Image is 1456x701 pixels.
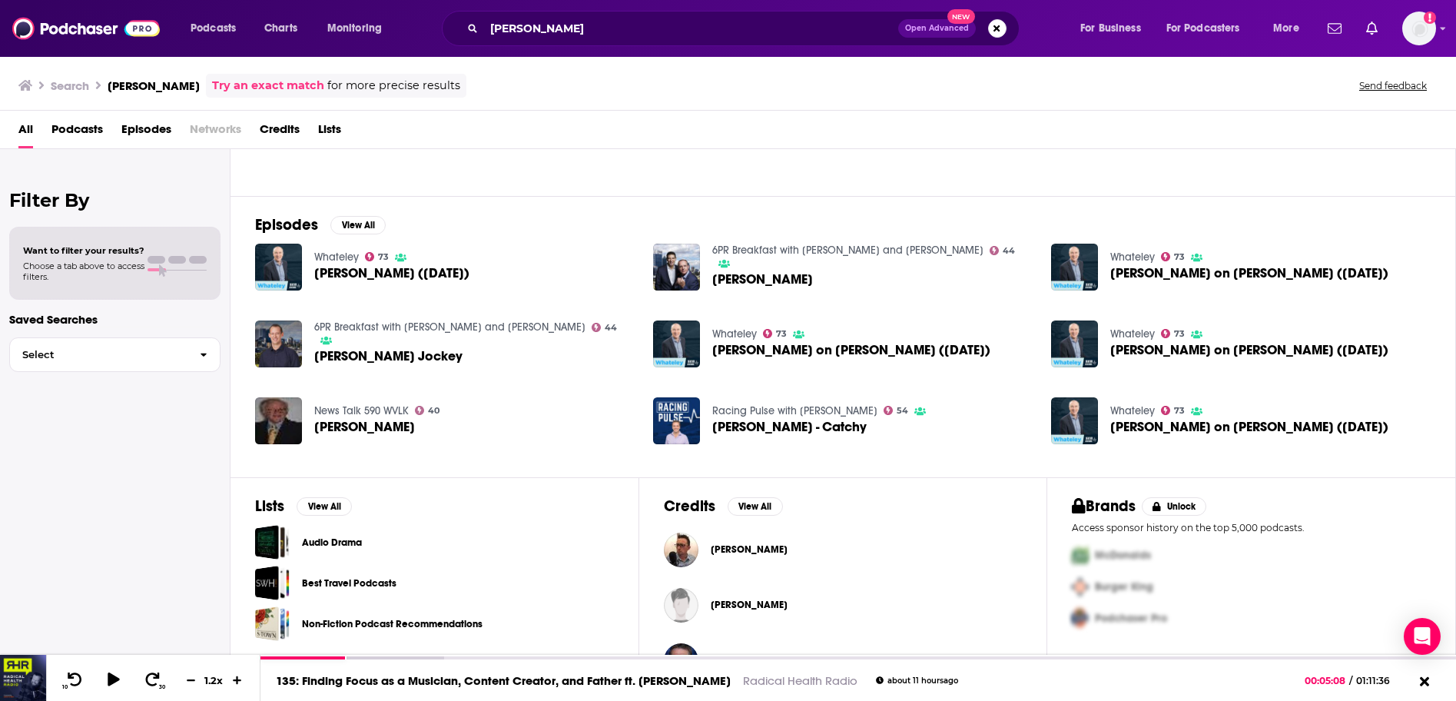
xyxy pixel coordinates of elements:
a: Lists [318,117,341,148]
a: Craig Williams on Whateley (27/04/20) [1110,267,1388,280]
span: [PERSON_NAME] [711,543,788,556]
a: Craig Williams on Whateley (26/03/20) [653,321,700,367]
span: 73 [1174,407,1185,414]
span: Podchaser Pro [1095,612,1167,625]
img: Craig Williams [664,533,698,567]
p: Access sponsor history on the top 5,000 podcasts. [1072,522,1431,533]
span: 54 [897,407,908,414]
div: 1.2 x [201,674,227,686]
img: Craig Williams - Catchy [653,397,700,444]
span: [PERSON_NAME] on [PERSON_NAME] ([DATE]) [1110,420,1388,434]
span: [PERSON_NAME] [712,273,813,286]
a: Craig Williams on Whateley (03/09/20) [1110,344,1388,357]
a: All [18,117,33,148]
button: open menu [1070,16,1160,41]
h2: Brands [1072,497,1136,516]
span: [PERSON_NAME] [711,599,788,611]
a: Audio Drama [255,525,290,560]
span: 01:11:36 [1352,675,1405,686]
span: Logged in as billthrelkeld [1402,12,1436,45]
a: Craig Williams [653,244,700,291]
a: 73 [763,329,788,338]
a: Best Travel Podcasts [255,566,290,600]
a: CreditsView All [664,497,783,516]
a: 73 [365,252,390,261]
span: Open Advanced [905,25,969,32]
input: Search podcasts, credits, & more... [484,16,898,41]
a: Radical Health Radio [743,673,857,688]
span: McDonalds [1095,549,1151,562]
span: [PERSON_NAME] on [PERSON_NAME] ([DATE]) [712,344,990,357]
a: 54 [884,406,909,415]
a: News Talk 590 WVLK [314,404,409,417]
span: 73 [776,331,787,337]
button: Craig WillliamsCraig Willliams [664,636,1023,685]
a: Craig Williams [711,543,788,556]
button: 30 [139,671,168,690]
h2: Credits [664,497,715,516]
span: Networks [190,117,241,148]
a: 135: Finding Focus as a Musician, Content Creator, and Father ft. [PERSON_NAME] [276,673,731,688]
span: Select [10,350,187,360]
img: Craig Willliams [664,643,698,678]
a: Craig Willliams [711,654,788,666]
a: Podchaser - Follow, Share and Rate Podcasts [12,14,160,43]
div: Search podcasts, credits, & more... [456,11,1034,46]
button: 10 [59,671,88,690]
a: Whateley [712,327,757,341]
a: 44 [990,246,1016,255]
button: open menu [180,16,256,41]
a: Craig Williams [712,273,813,286]
img: Craig Williams on Whateley (27/04/20) [1051,244,1098,291]
span: Charts [264,18,297,39]
a: Whateley [1110,404,1155,417]
button: Craig WilliamsCraig Williams [664,525,1023,574]
h2: Filter By [9,189,221,211]
img: First Pro Logo [1066,540,1095,571]
button: open menu [1262,16,1318,41]
img: Craig Williams (10/3/20) [255,244,302,291]
a: Craig Williams Jockey [255,321,302,367]
button: View All [728,497,783,516]
a: Best Travel Podcasts [302,575,396,592]
span: 30 [159,684,165,690]
button: View All [330,216,386,234]
a: Try an exact match [212,77,324,95]
a: 40 [415,406,440,415]
img: Craig Williams [664,588,698,623]
a: 73 [1161,406,1186,415]
button: Unlock [1142,497,1207,516]
a: Craig Williams on Whateley (26/03/20) [712,344,990,357]
a: 6PR Breakfast with Millsy and Karl [712,244,983,257]
a: Whateley [1110,327,1155,341]
span: [PERSON_NAME] on [PERSON_NAME] ([DATE]) [1110,267,1388,280]
button: View All [297,497,352,516]
span: Credits [260,117,300,148]
button: Open AdvancedNew [898,19,976,38]
a: 6PR Breakfast with Millsy and Karl [314,321,585,334]
span: [PERSON_NAME] [314,420,415,434]
button: Show profile menu [1402,12,1436,45]
a: Charts [254,16,307,41]
span: 73 [1174,254,1185,261]
a: Episodes [121,117,171,148]
a: EpisodesView All [255,215,386,234]
a: Craig Williams (10/3/20) [314,267,469,280]
a: Craig Williams on Whateley (28/07/20) [1110,420,1388,434]
span: Choose a tab above to access filters. [23,261,144,282]
a: Craig Williams on Whateley (03/09/20) [1051,321,1098,367]
img: Craig Williams [255,397,302,444]
span: More [1273,18,1299,39]
h2: Episodes [255,215,318,234]
span: Monitoring [327,18,382,39]
a: Audio Drama [302,534,362,551]
span: 44 [1003,248,1015,254]
img: User Profile [1402,12,1436,45]
span: For Business [1080,18,1141,39]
